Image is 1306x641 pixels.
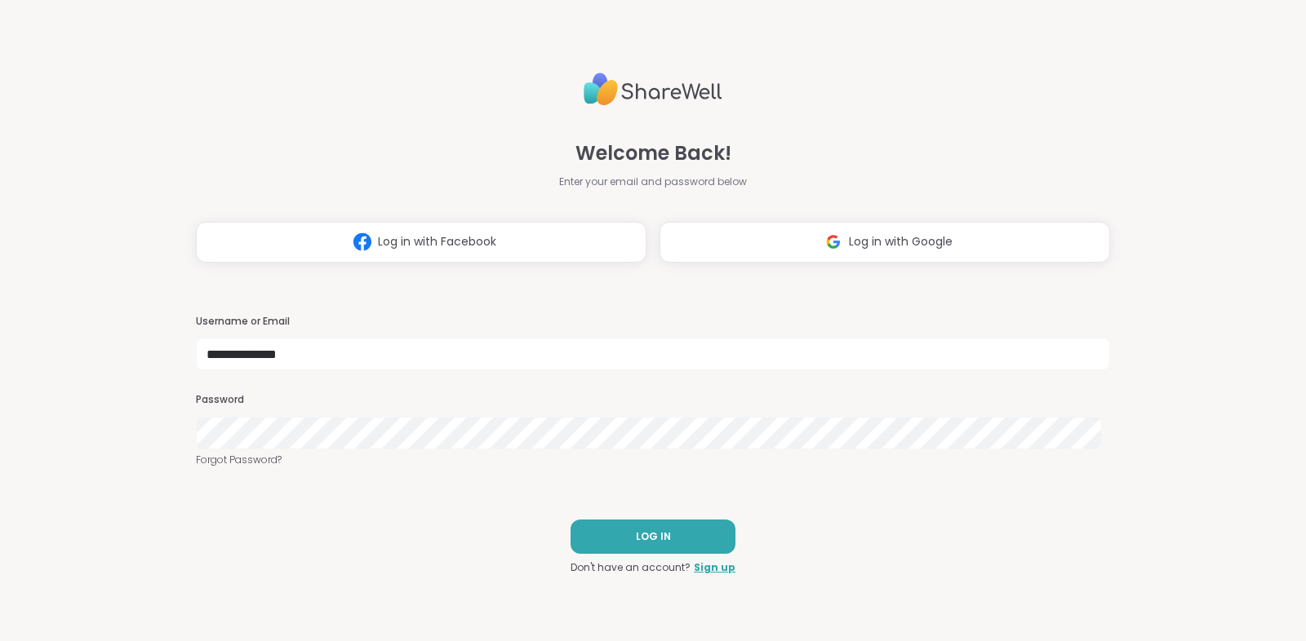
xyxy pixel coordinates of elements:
[694,560,735,575] a: Sign up
[818,227,849,257] img: ShareWell Logomark
[849,233,953,250] span: Log in with Google
[571,519,735,554] button: LOG IN
[636,529,671,544] span: LOG IN
[196,453,1110,467] a: Forgot Password?
[575,139,731,168] span: Welcome Back!
[196,393,1110,407] h3: Password
[196,222,646,263] button: Log in with Facebook
[584,66,722,113] img: ShareWell Logo
[571,560,691,575] span: Don't have an account?
[660,222,1110,263] button: Log in with Google
[378,233,496,250] span: Log in with Facebook
[559,175,747,189] span: Enter your email and password below
[347,227,378,257] img: ShareWell Logomark
[196,315,1110,329] h3: Username or Email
